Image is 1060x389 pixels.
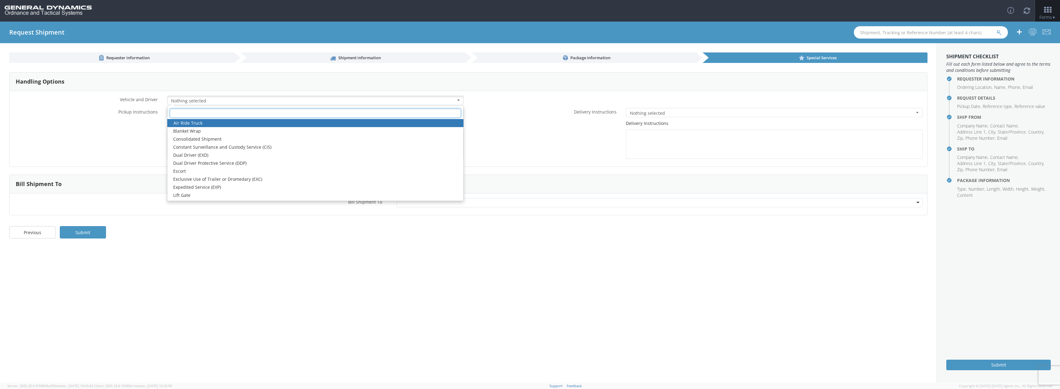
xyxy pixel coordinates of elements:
[1008,84,1021,90] li: Phone
[965,135,996,141] li: Phone Number
[959,383,1053,388] span: Copyright © [DATE]-[DATE] Agistix Inc., All Rights Reserved
[957,135,964,141] li: Zip
[998,160,1027,167] li: State/Province
[167,175,463,183] a: Exclusive Use of Trailer or Dromedary (EXC)
[957,115,1051,119] h4: Ship From
[1028,129,1044,135] li: Country
[1031,186,1045,192] li: Weight
[1002,186,1014,192] li: Width
[988,160,996,167] li: City
[9,226,55,238] a: Previous
[167,183,463,191] a: Expedited Service (EXP)
[957,167,964,173] li: Zip
[988,129,996,135] li: City
[957,77,1051,81] h4: Requester Information
[167,191,463,199] a: Lift Gate
[9,29,64,36] h4: Request Shipment
[16,181,62,187] h3: Bill Shipment To
[957,178,1051,183] h4: Package Information
[990,154,1019,160] li: Contact Name
[1014,103,1045,110] li: Reference value
[946,360,1051,370] button: Submit
[171,98,456,104] span: Nothing selected
[167,127,463,135] a: Blanket Wrap
[567,383,582,388] a: Feedback
[9,52,234,63] a: Requester information
[703,52,927,63] a: Special Services
[957,103,981,110] li: Pickup Date
[957,192,973,198] li: Content
[990,123,1019,129] li: Contact Name
[106,55,150,60] span: Requester information
[630,110,915,116] span: Nothing selected
[167,135,463,143] a: Consolidated Shipment
[94,383,172,388] span: Client: 2025.18.0-37e85b1
[998,129,1027,135] li: State/Province
[471,52,696,63] a: Package information
[55,383,93,388] span: master, [DATE] 10:43:43
[626,120,668,126] label: Delivery Instructions
[946,54,1051,60] h3: Shipment Checklist
[997,167,1007,173] li: Email
[957,147,1051,151] h4: Ship To
[120,97,158,102] span: Vehicle and Driver
[574,109,617,115] span: Delivery Instructions
[1016,186,1029,192] li: Height
[957,123,989,129] li: Company Name
[549,383,563,388] a: Support
[965,167,996,173] li: Phone Number
[570,55,610,60] span: Package information
[167,159,463,167] a: Dual Driver Protective Service (DDP)
[626,108,923,117] button: Nothing selected
[968,186,985,192] li: Number
[987,186,1001,192] li: Length
[167,143,463,151] a: Constant Surveillance and Custody Service (CIS)
[240,52,465,63] a: Shipment information
[957,154,989,160] li: Company Name
[167,151,463,159] a: Dual Driver (EXD)
[167,167,463,175] a: Escort
[118,109,158,115] span: Pickup Instructions
[5,6,92,16] img: gd-ots-0c3321f2eb4c994f95cb.png
[854,26,1008,39] input: Shipment, Tracking or Reference Number (at least 4 chars)
[957,84,993,90] li: Ordering Location
[946,61,1051,73] span: Fill out each form listed below and agree to the terms and conditions before submitting
[1039,14,1056,20] span: Forms
[1023,84,1033,90] li: Email
[957,129,987,135] li: Address Line 1
[134,383,172,388] span: master, [DATE] 10:25:00
[957,96,1051,100] h4: Request Details
[7,383,93,388] span: Server: 2025.20.0-970904bc0f3
[1052,15,1056,20] span: ▼
[167,96,464,105] button: Nothing selected
[1028,160,1044,167] li: Country
[60,226,106,238] a: Submit
[16,79,64,85] h3: Handling Options
[957,186,967,192] li: Type
[807,55,837,60] span: Special Services
[997,135,1007,141] li: Email
[167,119,463,127] a: Air Ride Truck
[983,103,1013,110] li: Reference type
[994,84,1006,90] li: Name
[348,199,382,205] span: Bill Shipment To
[957,160,987,167] li: Address Line 1
[338,55,381,60] span: Shipment information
